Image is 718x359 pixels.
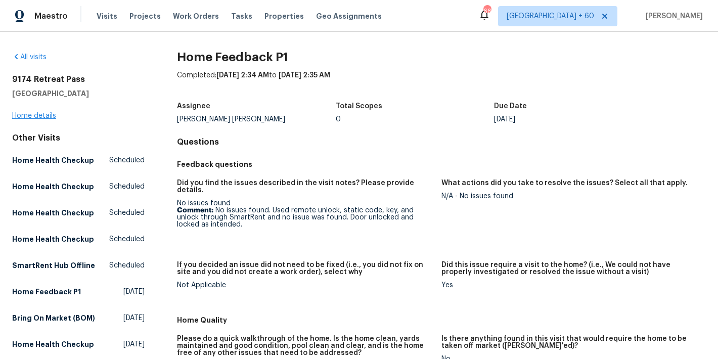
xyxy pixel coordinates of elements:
h5: Assignee [177,103,210,110]
span: [PERSON_NAME] [642,11,703,21]
a: Home details [12,112,56,119]
h5: Home Health Checkup [12,155,94,165]
div: Other Visits [12,133,145,143]
a: Home Health Checkup[DATE] [12,335,145,353]
div: Completed: to [177,70,706,97]
span: Properties [264,11,304,21]
a: Home Feedback P1[DATE] [12,283,145,301]
span: Scheduled [109,182,145,192]
b: Comment: [177,207,213,214]
span: [DATE] [123,313,145,323]
span: Scheduled [109,155,145,165]
h5: What actions did you take to resolve the issues? Select all that apply. [441,179,688,187]
a: Home Health CheckupScheduled [12,151,145,169]
a: Home Health CheckupScheduled [12,230,145,248]
h5: [GEOGRAPHIC_DATA] [12,88,145,99]
span: Tasks [231,13,252,20]
div: No issues found [177,200,433,228]
h2: 9174 Retreat Pass [12,74,145,84]
h5: SmartRent Hub Offline [12,260,95,271]
a: SmartRent Hub OfflineScheduled [12,256,145,275]
h5: Home Health Checkup [12,208,94,218]
h5: Home Feedback P1 [12,287,81,297]
div: 666 [483,6,490,16]
span: Projects [129,11,161,21]
h5: Is there anything found in this visit that would require the home to be taken off market ([PERSON... [441,335,698,349]
h5: Please do a quick walkthrough of the home. Is the home clean, yards maintained and good condition... [177,335,433,356]
span: Visits [97,11,117,21]
h5: Total Scopes [336,103,382,110]
a: All visits [12,54,47,61]
span: Scheduled [109,260,145,271]
h5: Home Health Checkup [12,234,94,244]
a: Bring On Market (BOM)[DATE] [12,309,145,327]
a: Home Health CheckupScheduled [12,177,145,196]
div: Yes [441,282,698,289]
span: [DATE] [123,339,145,349]
a: Home Health CheckupScheduled [12,204,145,222]
h4: Questions [177,137,706,147]
h5: If you decided an issue did not need to be fixed (i.e., you did not fix on site and you did not c... [177,261,433,276]
span: [DATE] 2:34 AM [216,72,269,79]
h5: Bring On Market (BOM) [12,313,95,323]
span: [GEOGRAPHIC_DATA] + 60 [507,11,594,21]
span: Geo Assignments [316,11,382,21]
span: Work Orders [173,11,219,21]
h5: Home Health Checkup [12,339,94,349]
span: Scheduled [109,234,145,244]
div: N/A - No issues found [441,193,698,200]
h5: Home Quality [177,315,706,325]
h5: Home Health Checkup [12,182,94,192]
h2: Home Feedback P1 [177,52,706,62]
span: Scheduled [109,208,145,218]
p: No issues found. Used remote unlock, static code, key, and unlock through SmartRent and no issue ... [177,207,433,228]
h5: Did you find the issues described in the visit notes? Please provide details. [177,179,433,194]
div: Not Applicable [177,282,433,289]
h5: Feedback questions [177,159,706,169]
span: [DATE] [123,287,145,297]
div: [PERSON_NAME] [PERSON_NAME] [177,116,336,123]
h5: Due Date [494,103,527,110]
span: [DATE] 2:35 AM [279,72,330,79]
div: [DATE] [494,116,653,123]
h5: Did this issue require a visit to the home? (i.e., We could not have properly investigated or res... [441,261,698,276]
span: Maestro [34,11,68,21]
div: 0 [336,116,495,123]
